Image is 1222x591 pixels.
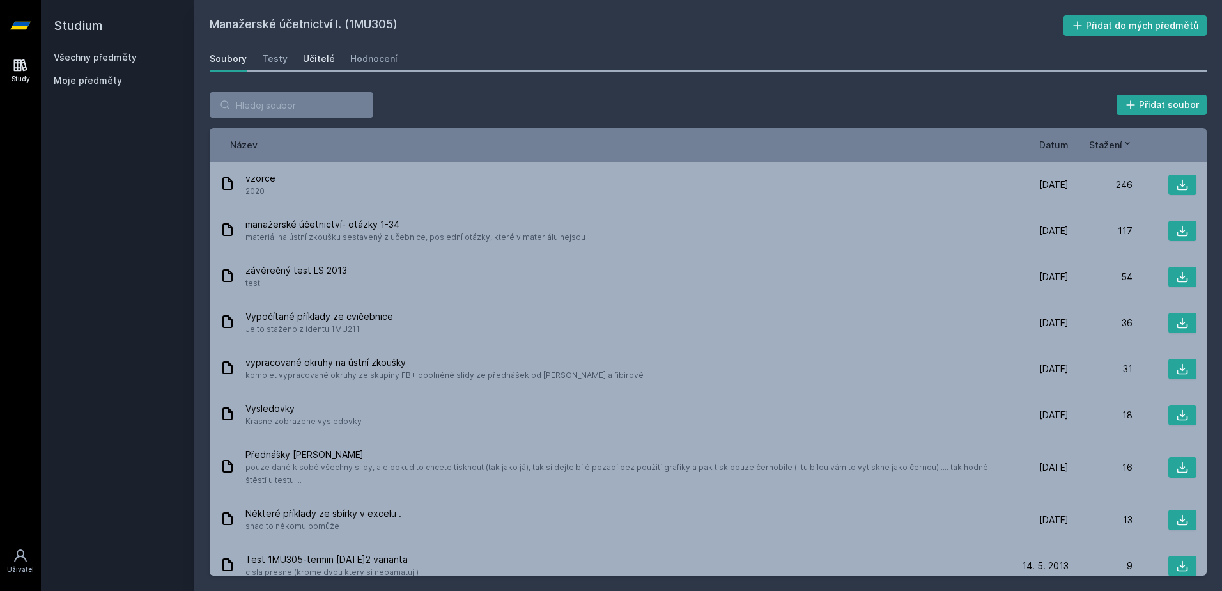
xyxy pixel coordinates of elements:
[245,415,362,428] span: Krasne zobrazene vysledovky
[262,52,288,65] div: Testy
[245,507,401,520] span: Některé příklady ze sbírky v excelu .
[245,461,1000,487] span: pouze dané k sobě všechny slidy, ale pokud to chcete tisknout (tak jako já), tak si dejte bílé po...
[245,310,393,323] span: Vypočítané příklady ze cvičebnice
[1069,409,1133,422] div: 18
[54,74,122,87] span: Moje předměty
[245,356,644,369] span: vypracované okruhy na ústní zkoušky
[245,566,419,579] span: cisla presne (krome dvou ktery si nepamatuji)
[1039,271,1069,283] span: [DATE]
[210,52,247,65] div: Soubory
[1069,317,1133,329] div: 36
[1069,560,1133,572] div: 9
[303,52,335,65] div: Učitelé
[245,402,362,415] span: Vysledovky
[1069,178,1133,191] div: 246
[1022,560,1069,572] span: 14. 5. 2013
[3,542,38,581] a: Uživatel
[1117,95,1207,115] button: Přidat soubor
[1089,138,1133,152] button: Stažení
[12,74,30,84] div: Study
[1039,363,1069,375] span: [DATE]
[245,448,1000,461] span: Přednášky [PERSON_NAME]
[1039,225,1069,237] span: [DATE]
[1069,461,1133,474] div: 16
[1039,409,1069,422] span: [DATE]
[245,553,419,566] span: Test 1MU305-termin [DATE]2 varianta
[1039,317,1069,329] span: [DATE]
[245,323,393,336] span: Je to staženo z identu 1MU211
[245,277,347,290] span: test
[245,218,585,231] span: manažerské účetnictví- otázky 1-34
[1039,178,1069,191] span: [DATE]
[1063,15,1207,36] button: Přidat do mých předmětů
[1039,138,1069,152] button: Datum
[303,46,335,72] a: Učitelé
[262,46,288,72] a: Testy
[350,46,398,72] a: Hodnocení
[7,565,34,574] div: Uživatel
[350,52,398,65] div: Hodnocení
[1069,363,1133,375] div: 31
[1039,514,1069,526] span: [DATE]
[1069,271,1133,283] div: 54
[1069,225,1133,237] div: 117
[210,46,247,72] a: Soubory
[210,15,1063,36] h2: Manažerské účetnictví I. (1MU305)
[245,172,275,185] span: vzorce
[245,231,585,244] span: materiál na ústní zkoušku sestavený z učebnice, poslední otázky, které v materiálu nejsou
[245,520,401,533] span: snad to někomu pomůže
[210,92,373,118] input: Hledej soubor
[1069,514,1133,526] div: 13
[3,51,38,90] a: Study
[245,369,644,382] span: komplet vypracované okruhy ze skupiny FB+ doplněné slidy ze přednášek od [PERSON_NAME] a fibirové
[1089,138,1122,152] span: Stažení
[245,185,275,198] span: 2020
[245,264,347,277] span: závěrečný test LS 2013
[1039,461,1069,474] span: [DATE]
[54,52,137,63] a: Všechny předměty
[230,138,258,152] button: Název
